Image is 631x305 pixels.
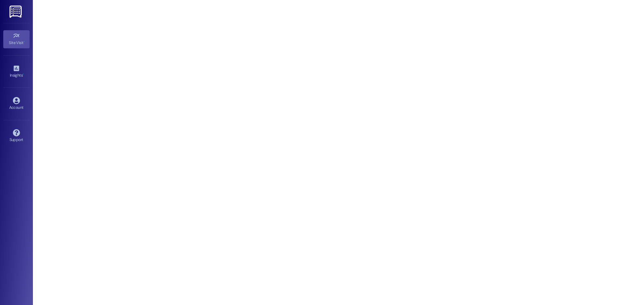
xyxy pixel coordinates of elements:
[3,127,30,145] a: Support
[3,63,30,81] a: Insights •
[23,72,24,77] span: •
[24,39,25,44] span: •
[3,30,30,48] a: Site Visit •
[10,6,23,18] img: ResiDesk Logo
[3,95,30,113] a: Account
